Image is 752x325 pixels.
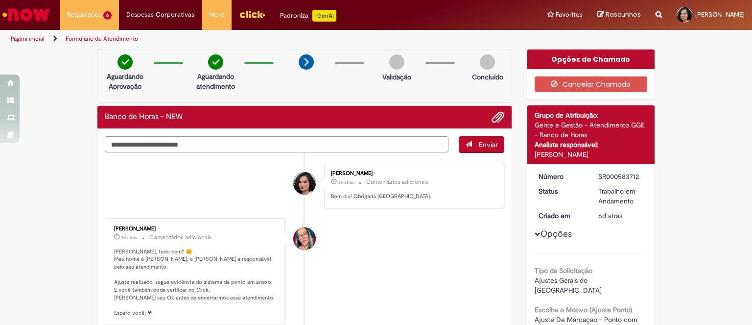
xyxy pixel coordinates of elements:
b: Tipo da Solicitação [535,266,592,275]
small: Comentários adicionais [366,178,429,186]
span: 6 [103,11,112,20]
div: Trabalho em Andamento [598,186,644,206]
p: Validação [382,72,411,82]
div: Padroniza [280,10,336,22]
span: Favoritos [556,10,583,20]
img: ServiceNow [1,5,51,25]
p: Aguardando Aprovação [101,72,149,91]
p: Concluído [472,72,503,82]
span: Despesas Corporativas [126,10,194,20]
img: arrow-next.png [299,54,314,70]
span: Enviar [479,140,498,149]
span: 5d atrás [121,235,137,241]
a: Formulário de Atendimento [66,35,138,43]
span: 6d atrás [598,211,622,220]
dt: Número [531,172,591,181]
p: Bom dia! Obrigada [GEOGRAPHIC_DATA]. [331,193,494,200]
div: 24/09/2025 07:59:21 [598,211,644,221]
span: More [209,10,224,20]
h2: Banco de Horas - NEW Histórico de tíquete [105,113,183,122]
div: Gente e Gestão - Atendimento GGE - Banco de Horas [535,120,648,140]
div: Opções do Chamado [527,50,655,69]
button: Adicionar anexos [492,111,504,124]
img: img-circle-grey.png [389,54,404,70]
div: Analista responsável: [535,140,648,150]
p: Aguardando atendimento [192,72,239,91]
span: Requisições [67,10,101,20]
img: check-circle-green.png [208,54,223,70]
p: [PERSON_NAME], tudo bem? 😊 Meu nome é [PERSON_NAME], e [PERSON_NAME] a responsável pelo seu atend... [114,248,277,317]
time: 24/09/2025 16:32:59 [121,235,137,241]
div: Heloisa Beatriz Alves Da Silva [293,172,316,195]
img: img-circle-grey.png [480,54,495,70]
dt: Criado em [531,211,591,221]
span: Rascunhos [606,10,641,19]
div: [PERSON_NAME] [331,171,494,176]
img: check-circle-green.png [117,54,133,70]
div: Maira Priscila Da Silva Arnaldo [293,227,316,250]
div: Grupo de Atribuição: [535,110,648,120]
span: 2h atrás [338,179,354,185]
a: Rascunhos [597,10,641,20]
small: Comentários adicionais [149,233,212,242]
span: Ajustes Gerais do [GEOGRAPHIC_DATA] [535,276,602,295]
div: SR000583712 [598,172,644,181]
ul: Trilhas de página [7,30,494,48]
img: click_logo_yellow_360x200.png [239,7,265,22]
div: [PERSON_NAME] [535,150,648,159]
time: 29/09/2025 09:16:19 [338,179,354,185]
p: +GenAi [312,10,336,22]
span: [PERSON_NAME] [695,10,745,19]
b: Escolha o Motivo (Ajuste Ponto) [535,305,632,314]
dt: Status [531,186,591,196]
button: Enviar [459,136,504,153]
button: Cancelar Chamado [535,76,648,92]
a: Página inicial [11,35,45,43]
textarea: Digite sua mensagem aqui... [105,136,448,153]
div: [PERSON_NAME] [114,226,277,232]
time: 24/09/2025 07:59:21 [598,211,622,220]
